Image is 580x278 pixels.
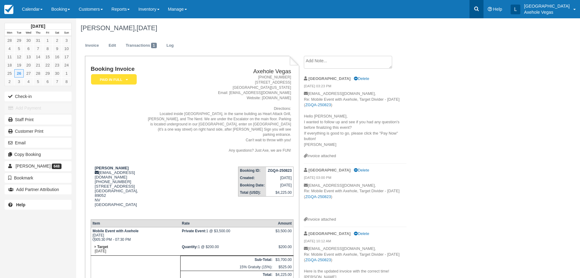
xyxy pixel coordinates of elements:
[304,183,406,217] p: [EMAIL_ADDRESS][DOMAIN_NAME], Re: Mobile Event with Axehole, Target Divider - [DATE] ( )
[304,84,406,90] em: [DATE] 03:23 PM
[33,30,43,36] th: Thu
[52,164,62,169] span: 648
[238,182,266,189] th: Booking Date:
[52,30,62,36] th: Sat
[180,256,274,264] th: Sub-Total:
[14,30,24,36] th: Tue
[52,61,62,69] a: 23
[524,9,570,15] p: Axehole Vegas
[97,245,108,249] strong: Target
[62,69,71,78] a: 1
[5,138,72,148] button: Email
[14,45,24,53] a: 5
[274,256,294,264] td: $3,700.00
[14,53,24,61] a: 12
[24,45,33,53] a: 6
[238,174,266,182] th: Created:
[43,78,52,86] a: 6
[31,24,45,29] strong: [DATE]
[95,166,129,170] strong: [PERSON_NAME]
[52,36,62,45] a: 2
[304,239,406,245] em: [DATE] 10:12 AM
[5,126,72,136] a: Customer Print
[43,53,52,61] a: 15
[304,217,406,222] div: Invoice attached
[24,69,33,78] a: 27
[81,40,104,52] a: Invoice
[266,189,293,197] td: $4,225.00
[62,30,71,36] th: Sun
[5,115,72,125] a: Staff Print
[33,45,43,53] a: 7
[5,185,72,194] button: Add Partner Attribution
[268,168,292,173] strong: ZGQA-250823
[5,45,14,53] a: 4
[274,263,294,271] td: $525.00
[238,167,266,174] th: Booking ID:
[52,45,62,53] a: 9
[5,103,72,113] button: Add Payment
[33,69,43,78] a: 28
[33,36,43,45] a: 31
[354,76,369,81] a: Delete
[62,53,71,61] a: 17
[91,66,144,72] h1: Booking Invoice
[151,43,157,48] span: 1
[14,78,24,86] a: 3
[5,161,72,171] a: [PERSON_NAME] 648
[81,24,507,32] h1: [PERSON_NAME],
[52,78,62,86] a: 7
[91,227,180,244] td: [DATE] 05:30 PM - 07:30 PM
[308,231,350,236] strong: [GEOGRAPHIC_DATA]
[308,168,350,172] strong: [GEOGRAPHIC_DATA]
[276,245,292,254] div: $200.00
[266,174,293,182] td: [DATE]
[180,243,274,256] td: 1 @ $200.00
[52,69,62,78] a: 30
[43,61,52,69] a: 22
[62,36,71,45] a: 3
[5,92,72,101] button: Check-in
[488,7,492,11] i: Help
[136,24,157,32] span: [DATE]
[24,78,33,86] a: 4
[305,258,331,262] a: ZGQA-250823
[5,61,14,69] a: 18
[305,103,331,107] a: ZGQA-250823
[62,61,71,69] a: 24
[5,69,14,78] a: 25
[33,53,43,61] a: 14
[493,7,502,12] span: Help
[52,53,62,61] a: 16
[304,153,406,159] div: Invoice attached
[5,150,72,159] button: Copy Booking
[180,227,274,244] td: 1 @ $3,500.00
[147,75,291,153] address: [PHONE_NUMBER] [STREET_ADDRESS] [GEOGRAPHIC_DATA][US_STATE] Email: [EMAIL_ADDRESS][DOMAIN_NAME] W...
[16,202,25,207] b: Help
[43,30,52,36] th: Fri
[24,61,33,69] a: 20
[14,69,24,78] a: 26
[5,78,14,86] a: 2
[91,74,137,85] em: Paid in Full
[14,36,24,45] a: 29
[4,5,13,14] img: checkfront-main-nav-mini-logo.png
[524,3,570,9] p: [GEOGRAPHIC_DATA]
[43,69,52,78] a: 29
[511,5,520,14] div: L
[182,245,198,249] strong: Quantity
[24,36,33,45] a: 30
[5,36,14,45] a: 28
[43,45,52,53] a: 8
[180,263,274,271] td: 15% Gratuity (15%):
[91,166,144,215] div: [EMAIL_ADDRESS][DOMAIN_NAME] [PHONE_NUMBER] [STREET_ADDRESS] [GEOGRAPHIC_DATA], 89052 NV [GEOGRAP...
[147,68,291,75] h2: Axehole Vegas
[16,164,51,168] span: [PERSON_NAME]
[304,175,406,182] em: [DATE] 03:00 PM
[104,40,121,52] a: Edit
[33,61,43,69] a: 21
[274,220,294,227] th: Amount
[180,220,274,227] th: Rate
[24,53,33,61] a: 13
[238,189,266,197] th: Total (USD):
